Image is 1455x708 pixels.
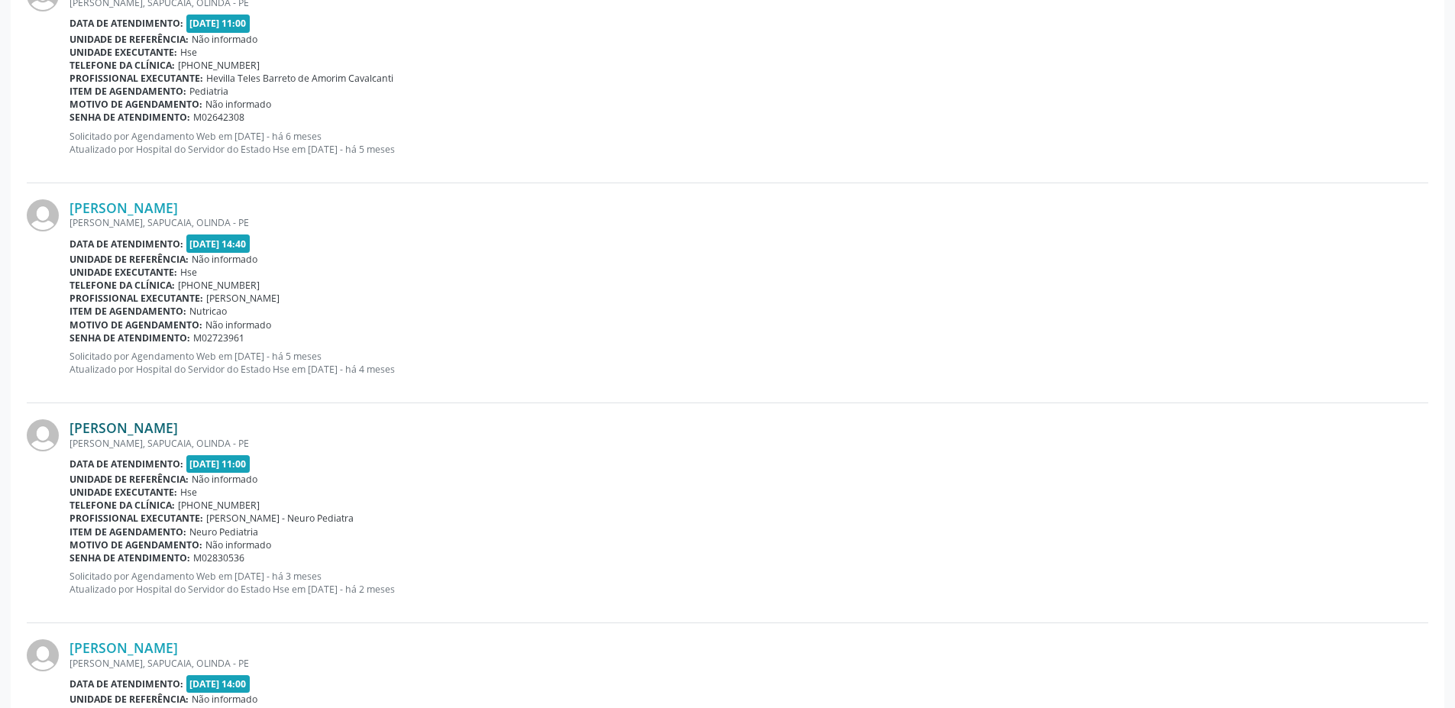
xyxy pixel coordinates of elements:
[70,98,202,111] b: Motivo de agendamento:
[192,33,257,46] span: Não informado
[189,85,228,98] span: Pediatria
[206,512,354,525] span: [PERSON_NAME] - Neuro Pediatra
[186,234,251,252] span: [DATE] 14:40
[192,473,257,486] span: Não informado
[193,551,244,564] span: M02830536
[178,279,260,292] span: [PHONE_NUMBER]
[189,525,258,538] span: Neuro Pediatria
[70,486,177,499] b: Unidade executante:
[70,279,175,292] b: Telefone da clínica:
[70,253,189,266] b: Unidade de referência:
[178,59,260,72] span: [PHONE_NUMBER]
[192,253,257,266] span: Não informado
[70,331,190,344] b: Senha de atendimento:
[70,639,178,656] a: [PERSON_NAME]
[205,318,271,331] span: Não informado
[70,33,189,46] b: Unidade de referência:
[180,46,197,59] span: Hse
[70,72,203,85] b: Profissional executante:
[70,292,203,305] b: Profissional executante:
[205,538,271,551] span: Não informado
[70,46,177,59] b: Unidade executante:
[206,72,393,85] span: Hevilla Teles Barreto de Amorim Cavalcanti
[70,216,1428,229] div: [PERSON_NAME], SAPUCAIA, OLINDA - PE
[70,499,175,512] b: Telefone da clínica:
[206,292,280,305] span: [PERSON_NAME]
[193,111,244,124] span: M02642308
[70,238,183,251] b: Data de atendimento:
[70,111,190,124] b: Senha de atendimento:
[178,499,260,512] span: [PHONE_NUMBER]
[70,473,189,486] b: Unidade de referência:
[27,639,59,671] img: img
[70,318,202,331] b: Motivo de agendamento:
[70,657,1428,670] div: [PERSON_NAME], SAPUCAIA, OLINDA - PE
[70,437,1428,450] div: [PERSON_NAME], SAPUCAIA, OLINDA - PE
[192,693,257,706] span: Não informado
[70,419,178,436] a: [PERSON_NAME]
[70,17,183,30] b: Data de atendimento:
[27,419,59,451] img: img
[186,675,251,693] span: [DATE] 14:00
[27,199,59,231] img: img
[186,455,251,473] span: [DATE] 11:00
[189,305,227,318] span: Nutricao
[180,486,197,499] span: Hse
[70,266,177,279] b: Unidade executante:
[70,85,186,98] b: Item de agendamento:
[70,551,190,564] b: Senha de atendimento:
[70,59,175,72] b: Telefone da clínica:
[70,512,203,525] b: Profissional executante:
[70,305,186,318] b: Item de agendamento:
[70,130,1428,156] p: Solicitado por Agendamento Web em [DATE] - há 6 meses Atualizado por Hospital do Servidor do Esta...
[70,570,1428,596] p: Solicitado por Agendamento Web em [DATE] - há 3 meses Atualizado por Hospital do Servidor do Esta...
[70,538,202,551] b: Motivo de agendamento:
[70,693,189,706] b: Unidade de referência:
[70,677,183,690] b: Data de atendimento:
[193,331,244,344] span: M02723961
[186,15,251,32] span: [DATE] 11:00
[70,350,1428,376] p: Solicitado por Agendamento Web em [DATE] - há 5 meses Atualizado por Hospital do Servidor do Esta...
[70,457,183,470] b: Data de atendimento:
[70,525,186,538] b: Item de agendamento:
[205,98,271,111] span: Não informado
[70,199,178,216] a: [PERSON_NAME]
[180,266,197,279] span: Hse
